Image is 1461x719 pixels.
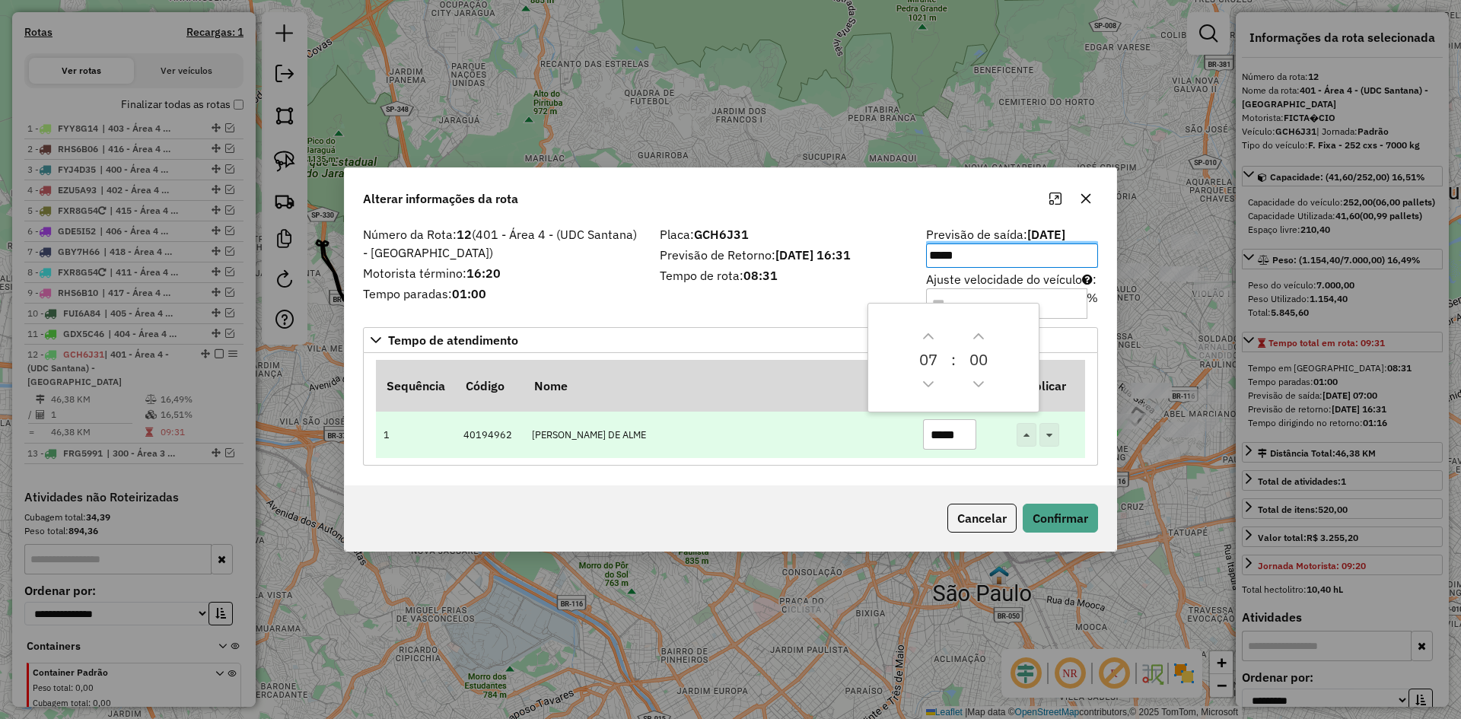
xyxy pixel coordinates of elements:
[867,303,1039,413] div: Choose Date
[926,288,1087,319] input: Ajuste velocidade do veículo:%
[363,189,518,208] span: Alterar informações da rota
[363,225,641,262] label: Número da Rota:
[947,504,1017,533] button: Cancelar
[452,286,486,301] strong: 01:00
[457,227,472,242] strong: 12
[916,372,941,396] button: Previous Hour
[660,246,908,264] label: Previsão de Retorno:
[951,348,956,372] span: :
[916,324,941,348] button: Next Hour
[363,264,641,282] label: Motorista término:
[524,360,915,411] th: Nome
[363,327,1098,353] a: Tempo de atendimento
[926,225,1098,268] label: Previsão de saída:
[1023,504,1098,533] button: Confirmar
[660,225,908,243] label: Placa:
[376,360,455,411] th: Sequência
[363,227,637,260] span: (401 - Área 4 - (UDC Santana) - [GEOGRAPHIC_DATA])
[455,360,524,411] th: Código
[466,266,501,281] strong: 16:20
[1009,360,1085,411] th: Replicar
[966,324,991,348] button: Next Minute
[926,270,1098,319] label: Ajuste velocidade do veículo :
[1043,186,1068,211] button: Maximize
[1027,227,1065,242] strong: [DATE]
[524,412,915,458] td: [PERSON_NAME] DE ALME
[694,227,749,242] strong: GCH6J31
[919,348,937,372] span: 0 7
[455,412,524,458] td: 40194962
[1082,273,1093,285] i: Para aumentar a velocidade, informe um valor negativo
[363,285,641,303] label: Tempo paradas:
[775,247,851,262] strong: [DATE] 16:31
[1087,288,1098,319] div: %
[743,268,778,283] strong: 08:31
[966,372,991,396] button: Previous Minute
[363,353,1098,466] div: Tempo de atendimento
[388,334,518,346] span: Tempo de atendimento
[969,348,988,372] span: 0 0
[376,412,455,458] td: 1
[660,266,908,285] label: Tempo de rota:
[926,243,1098,268] input: Previsão de saída:[DATE]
